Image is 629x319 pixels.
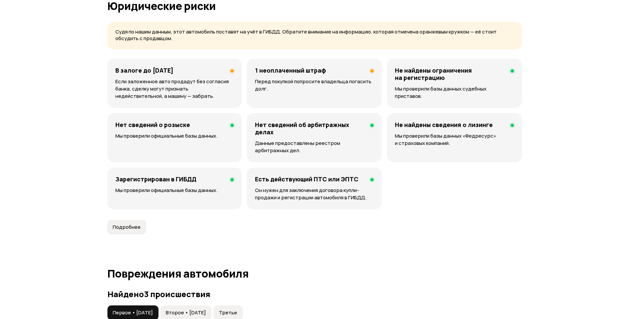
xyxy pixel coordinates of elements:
[107,268,522,280] h1: Повреждения автомобиля
[166,309,206,316] span: Второе • [DATE]
[255,175,358,183] h4: Есть действующий ПТС или ЭПТС
[115,187,234,194] p: Мы проверили официальные базы данных.
[255,121,365,136] h4: Нет сведений об арбитражных делах
[113,309,153,316] span: Первое • [DATE]
[115,121,190,128] h4: Нет сведений о розыске
[395,85,514,100] p: Мы проверили базы данных судебных приставов.
[395,121,493,128] h4: Не найдены сведения о лизинге
[115,132,234,140] p: Мы проверили официальные базы данных.
[115,29,514,42] p: Судя по нашим данным, этот автомобиль поставят на учёт в ГИБДД. Обратите внимание на информацию, ...
[255,67,326,74] h4: 1 неоплаченный штраф
[115,175,196,183] h4: Зарегистрирован в ГИБДД
[255,140,374,154] p: Данные предоставлены реестром арбитражных дел.
[115,78,234,100] p: Если заложенное авто продадут без согласия банка, сделку могут признать недействительной, а машин...
[113,224,141,230] span: Подробнее
[395,67,505,81] h4: Не найдены ограничения на регистрацию
[107,289,522,299] h3: Найдено 3 происшествия
[395,132,514,147] p: Мы проверили базы данных «Федресурс» и страховых компаний.
[107,220,146,234] button: Подробнее
[255,187,374,201] p: Он нужен для заключения договора купли-продажи и регистрации автомобиля в ГИБДД.
[219,309,237,316] span: Третье
[255,78,374,93] p: Перед покупкой попросите владельца погасить долг.
[115,67,173,74] h4: В залоге до [DATE]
